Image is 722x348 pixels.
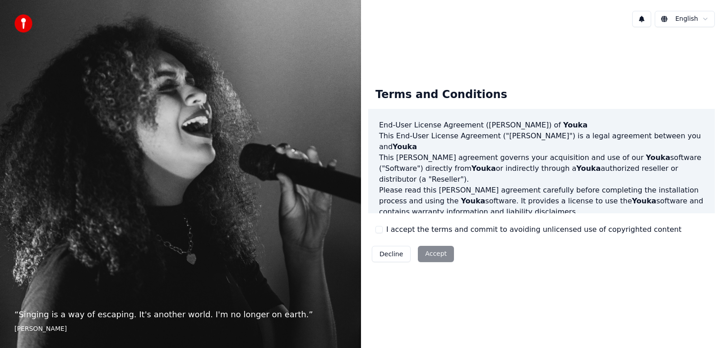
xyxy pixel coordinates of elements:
button: Decline [372,246,411,262]
h3: End-User License Agreement ([PERSON_NAME]) of [379,120,704,131]
span: Youka [646,153,670,162]
span: Youka [472,164,496,173]
label: I accept the terms and commit to avoiding unlicensed use of copyrighted content [386,224,681,235]
p: This [PERSON_NAME] agreement governs your acquisition and use of our software ("Software") direct... [379,152,704,185]
span: Youka [563,121,588,129]
p: “ Singing is a way of escaping. It's another world. I'm no longer on earth. ” [14,308,347,321]
span: Youka [632,197,656,205]
p: This End-User License Agreement ("[PERSON_NAME]") is a legal agreement between you and [379,131,704,152]
span: Youka [393,142,417,151]
p: Please read this [PERSON_NAME] agreement carefully before completing the installation process and... [379,185,704,217]
footer: [PERSON_NAME] [14,324,347,334]
img: youka [14,14,32,33]
span: Youka [576,164,601,173]
span: Youka [461,197,485,205]
div: Terms and Conditions [368,80,514,109]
